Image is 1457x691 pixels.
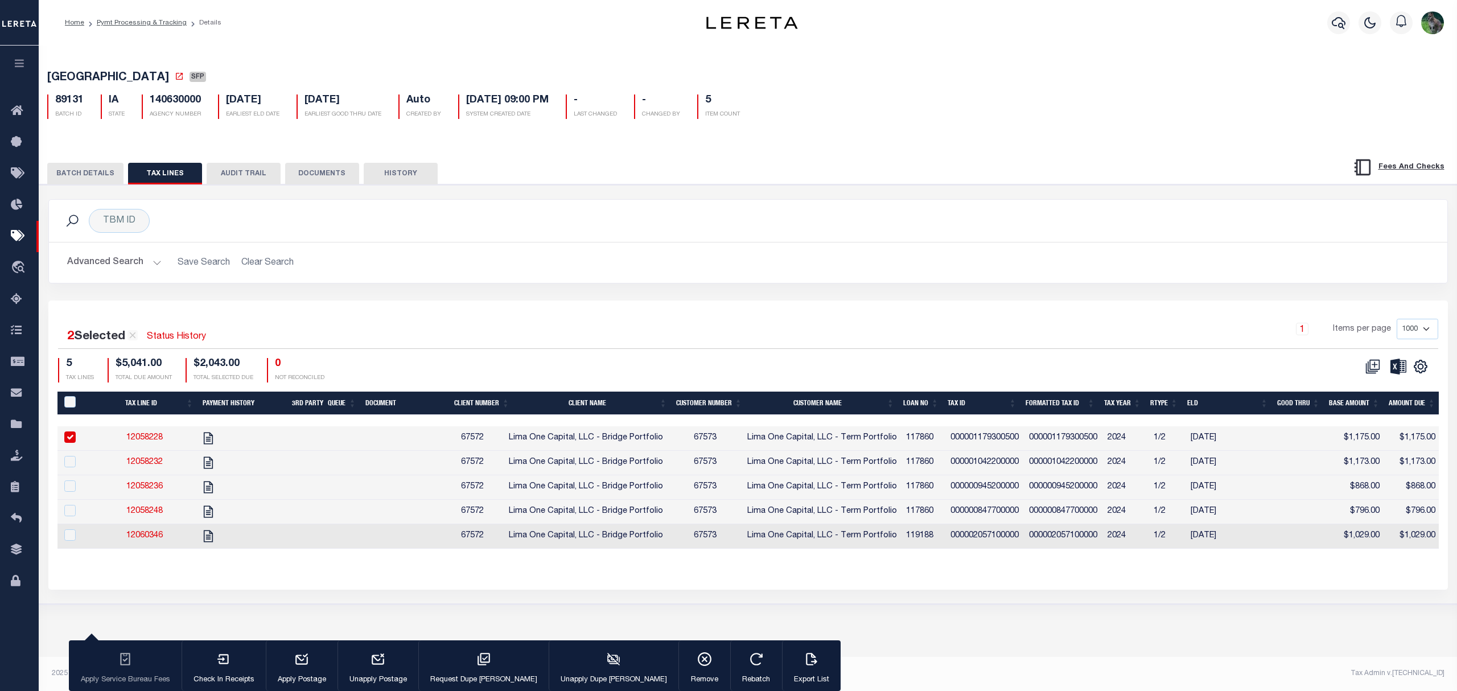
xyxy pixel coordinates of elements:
[466,110,549,119] p: SYSTEM CREATED DATE
[66,358,94,371] h4: 5
[89,209,150,233] div: TBM ID
[323,392,361,415] th: Queue: activate to sort column ascending
[1103,475,1149,500] td: 2024
[1186,451,1273,475] td: [DATE]
[194,358,253,371] h4: $2,043.00
[1324,500,1384,524] td: $796.00
[1103,451,1149,475] td: 2024
[364,163,438,184] button: HISTORY
[946,426,1024,451] td: 000001179300500
[694,507,717,515] span: 67573
[747,507,897,515] span: Lima One Capital, LLC - Term Portfolio
[207,163,281,184] button: AUDIT TRAIL
[1024,451,1103,475] td: 000001042200000
[466,94,549,107] h5: [DATE] 09:00 PM
[109,110,125,119] p: STATE
[694,458,717,466] span: 67573
[1384,426,1440,451] td: $1,175.00
[1324,475,1384,500] td: $868.00
[946,524,1024,549] td: 000002057100000
[66,374,94,382] p: TAX LINES
[361,392,450,415] th: Document
[747,483,897,491] span: Lima One Capital, LLC - Term Portfolio
[406,94,441,107] h5: Auto
[97,19,187,26] a: Pymt Processing & Tracking
[747,458,897,466] span: Lima One Capital, LLC - Term Portfolio
[1186,524,1273,549] td: [DATE]
[116,374,172,382] p: TOTAL DUE AMOUNT
[450,392,514,415] th: Client Number: activate to sort column ascending
[705,110,740,119] p: ITEM COUNT
[1296,323,1308,335] a: 1
[147,330,206,344] a: Status History
[1103,524,1149,549] td: 2024
[406,110,441,119] p: CREATED BY
[694,532,717,540] span: 67573
[1186,426,1273,451] td: [DATE]
[509,483,663,491] span: Lima One Capital, LLC - Bridge Portfolio
[190,72,206,82] span: SFP
[1024,426,1103,451] td: 000001179300500
[642,94,680,107] h5: -
[1149,475,1186,500] td: 1/2
[461,532,484,540] span: 67572
[190,73,206,84] a: SFP
[304,94,381,107] h5: [DATE]
[275,358,324,371] h4: 0
[1186,475,1273,500] td: [DATE]
[694,434,717,442] span: 67573
[1384,500,1440,524] td: $796.00
[461,507,484,515] span: 67572
[47,72,169,84] span: [GEOGRAPHIC_DATA]
[1103,500,1149,524] td: 2024
[574,94,617,107] h5: -
[1021,392,1100,415] th: Formatted Tax ID: activate to sort column ascending
[1324,524,1384,549] td: $1,029.00
[150,94,201,107] h5: 140630000
[1384,475,1440,500] td: $868.00
[285,163,359,184] button: DOCUMENTS
[1273,392,1324,415] th: Good Thru: activate to sort column ascending
[109,94,125,107] h5: IA
[946,451,1024,475] td: 000001042200000
[902,426,946,451] td: 117860
[747,434,897,442] span: Lima One Capital, LLC - Term Portfolio
[1183,392,1273,415] th: ELD: activate to sort column ascending
[1100,392,1146,415] th: Tax Year: activate to sort column ascending
[1384,392,1440,415] th: Amount Due: activate to sort column ascending
[126,483,163,491] a: 12058236
[198,392,287,415] th: Payment History
[126,532,163,540] a: 12060346
[902,475,946,500] td: 117860
[126,458,163,466] a: 12058232
[946,500,1024,524] td: 000000847700000
[747,532,897,540] span: Lima One Capital, LLC - Term Portfolio
[1384,524,1440,549] td: $1,029.00
[509,507,663,515] span: Lima One Capital, LLC - Bridge Portfolio
[67,331,74,343] span: 2
[902,451,946,475] td: 117860
[1333,323,1391,336] span: Items per page
[116,358,172,371] h4: $5,041.00
[899,392,943,415] th: Loan No: activate to sort column ascending
[126,434,163,442] a: 12058228
[642,110,680,119] p: CHANGED BY
[509,532,663,540] span: Lima One Capital, LLC - Bridge Portfolio
[1324,451,1384,475] td: $1,173.00
[705,94,740,107] h5: 5
[574,110,617,119] p: LAST CHANGED
[1024,500,1103,524] td: 000000847700000
[1024,475,1103,500] td: 000000945200000
[55,94,84,107] h5: 89131
[194,374,253,382] p: TOTAL SELECTED DUE
[67,252,162,274] button: Advanced Search
[509,458,663,466] span: Lima One Capital, LLC - Bridge Portfolio
[1149,426,1186,451] td: 1/2
[461,483,484,491] span: 67572
[275,374,324,382] p: NOT RECONCILED
[461,458,484,466] span: 67572
[94,392,198,415] th: Tax Line ID: activate to sort column ascending
[694,483,717,491] span: 67573
[461,434,484,442] span: 67572
[65,19,84,26] a: Home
